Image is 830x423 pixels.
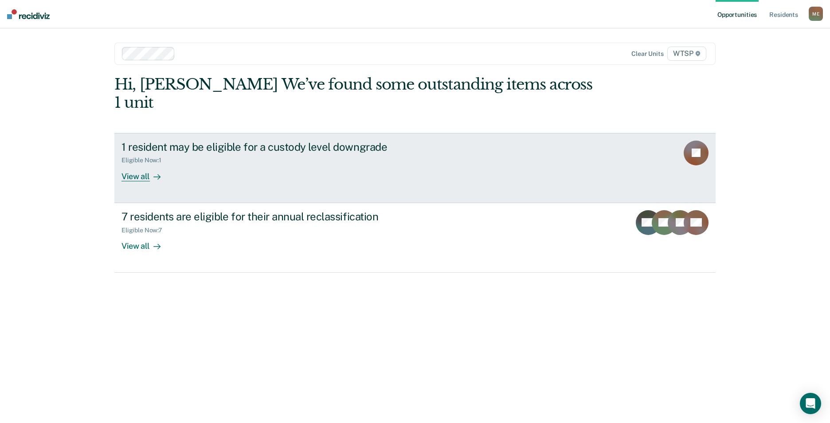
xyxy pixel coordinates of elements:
div: View all [121,234,171,251]
a: 1 resident may be eligible for a custody level downgradeEligible Now:1View all [114,133,716,203]
div: Hi, [PERSON_NAME] We’ve found some outstanding items across 1 unit [114,75,595,112]
div: 1 resident may be eligible for a custody level downgrade [121,141,433,153]
a: 7 residents are eligible for their annual reclassificationEligible Now:7View all [114,203,716,273]
div: Clear units [631,50,664,58]
button: ME [809,7,823,21]
div: Eligible Now : 7 [121,227,169,234]
div: 7 residents are eligible for their annual reclassification [121,210,433,223]
div: Eligible Now : 1 [121,157,168,164]
div: View all [121,164,171,181]
span: WTSP [667,47,706,61]
div: M E [809,7,823,21]
img: Recidiviz [7,9,50,19]
div: Open Intercom Messenger [800,393,821,414]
